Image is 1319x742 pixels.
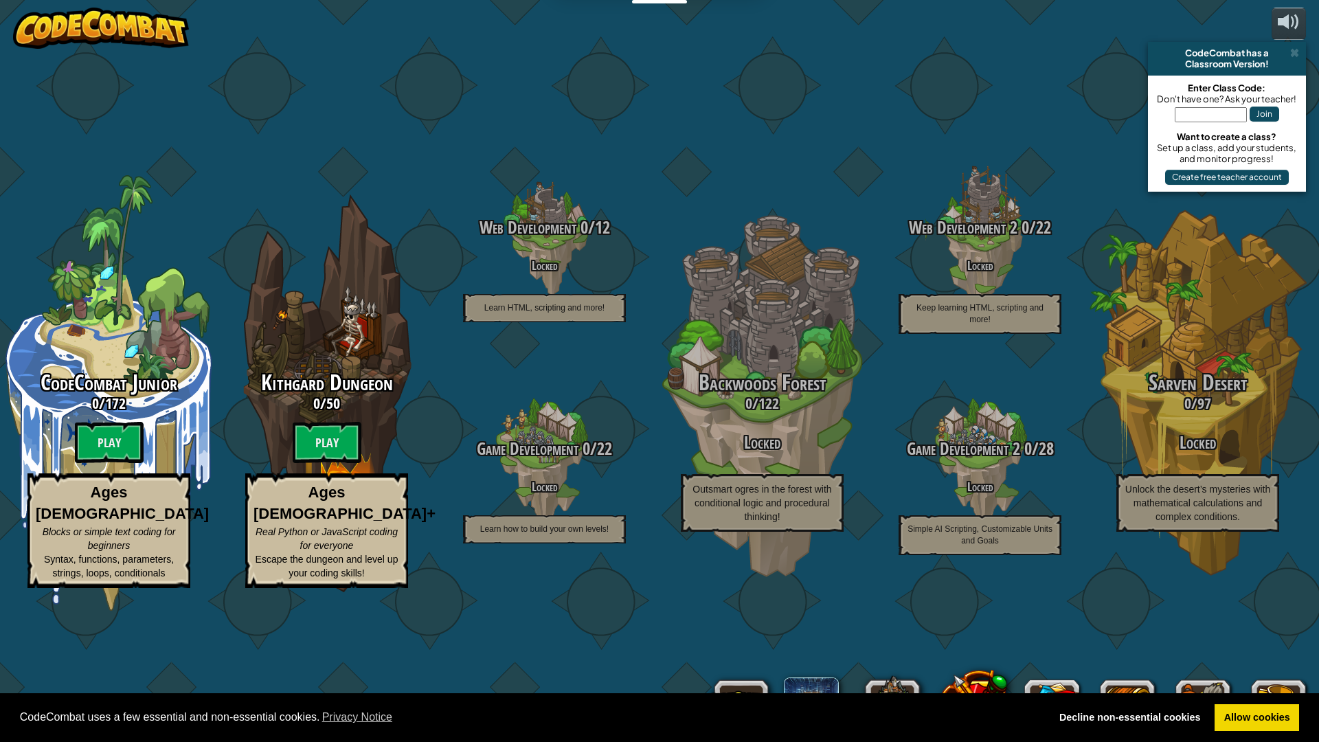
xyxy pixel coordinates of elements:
span: Syntax, functions, parameters, strings, loops, conditionals [44,554,174,578]
span: Keep learning HTML, scripting and more! [916,303,1044,324]
span: Backwoods Forest [699,368,826,397]
h4: Locked [871,480,1089,493]
span: Learn how to build your own levels! [480,524,609,534]
div: Set up a class, add your students, and monitor progress! [1155,142,1299,164]
div: CodeCombat has a [1153,47,1300,58]
div: Classroom Version! [1153,58,1300,69]
span: Kithgard Dungeon [261,368,393,397]
span: 122 [758,393,779,414]
h3: / [218,395,436,412]
div: Want to create a class? [1155,131,1299,142]
span: 0 [1020,437,1032,460]
h3: Locked [653,434,871,452]
span: Real Python or JavaScript coding for everyone [256,526,398,551]
h3: / [1089,395,1307,412]
span: Escape the dungeon and level up your coding skills! [256,554,398,578]
span: 50 [326,393,340,414]
h4: Locked [871,259,1089,272]
span: 28 [1039,437,1054,460]
btn: Play [75,422,144,463]
h4: Locked [436,259,653,272]
div: Complete previous world to unlock [218,175,436,611]
span: 22 [597,437,612,460]
span: Web Development 2 [909,216,1017,239]
span: 12 [595,216,610,239]
button: Adjust volume [1272,8,1306,40]
span: Unlock the desert’s mysteries with mathematical calculations and complex conditions. [1125,484,1270,522]
strong: Ages [DEMOGRAPHIC_DATA]+ [253,484,436,522]
span: 97 [1197,393,1211,414]
span: 0 [745,393,752,414]
span: 22 [1036,216,1051,239]
span: Game Development 2 [907,437,1020,460]
span: 0 [1184,393,1191,414]
span: 172 [105,393,126,414]
span: Sarven Desert [1149,368,1248,397]
span: Web Development [480,216,576,239]
a: allow cookies [1215,704,1299,732]
div: Enter Class Code: [1155,82,1299,93]
span: 0 [313,393,320,414]
div: Don't have one? Ask your teacher! [1155,93,1299,104]
h3: / [436,218,653,237]
span: CodeCombat uses a few essential and non-essential cookies. [20,707,1039,728]
span: 0 [578,437,590,460]
span: Outsmart ogres in the forest with conditional logic and procedural thinking! [692,484,831,522]
btn: Play [293,422,361,463]
img: CodeCombat - Learn how to code by playing a game [13,8,189,49]
a: deny cookies [1050,704,1210,732]
h3: / [871,218,1089,237]
span: CodeCombat Junior [41,368,177,397]
span: Simple AI Scripting, Customizable Units and Goals [907,524,1052,546]
span: 0 [1017,216,1029,239]
span: Blocks or simple text coding for beginners [43,526,176,551]
strong: Ages [DEMOGRAPHIC_DATA] [36,484,209,522]
h3: / [653,395,871,412]
a: learn more about cookies [320,707,395,728]
h3: / [436,440,653,458]
span: Learn HTML, scripting and more! [484,303,605,313]
h4: Locked [436,480,653,493]
button: Create free teacher account [1165,170,1289,185]
h3: / [871,440,1089,458]
button: Join [1250,106,1279,122]
span: 0 [92,393,99,414]
span: 0 [576,216,588,239]
span: Game Development [477,437,578,460]
h3: Locked [1089,434,1307,452]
